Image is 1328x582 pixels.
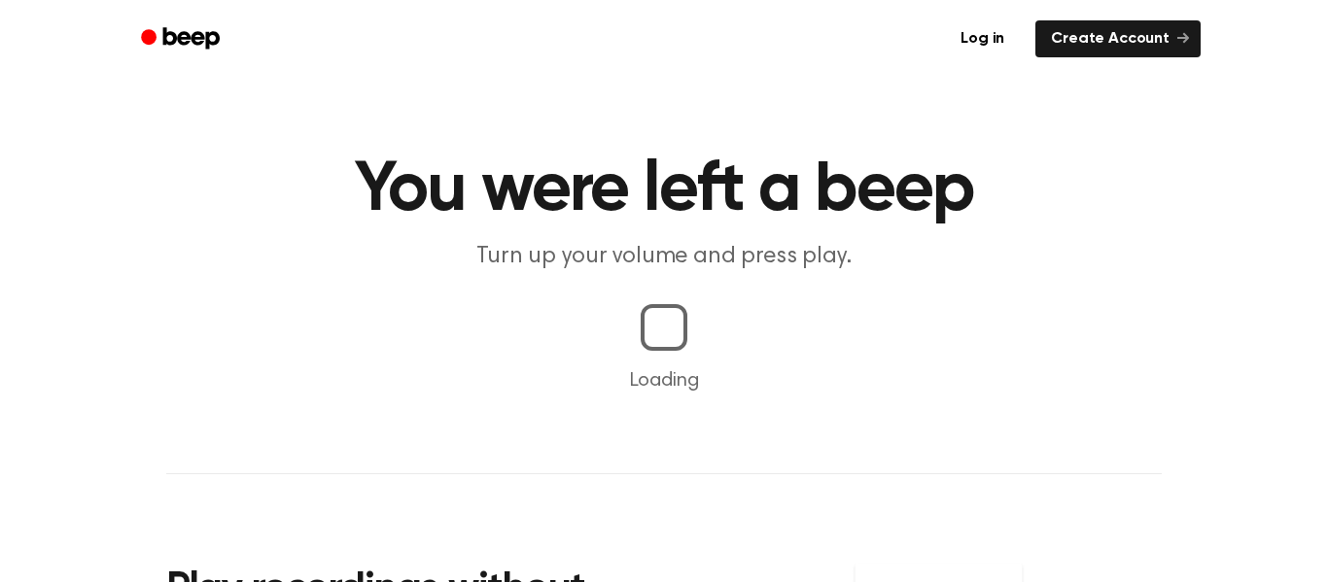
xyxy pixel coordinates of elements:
[23,366,1305,395] p: Loading
[166,155,1162,225] h1: You were left a beep
[291,241,1037,273] p: Turn up your volume and press play.
[941,17,1024,61] a: Log in
[1035,20,1201,57] a: Create Account
[127,20,237,58] a: Beep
